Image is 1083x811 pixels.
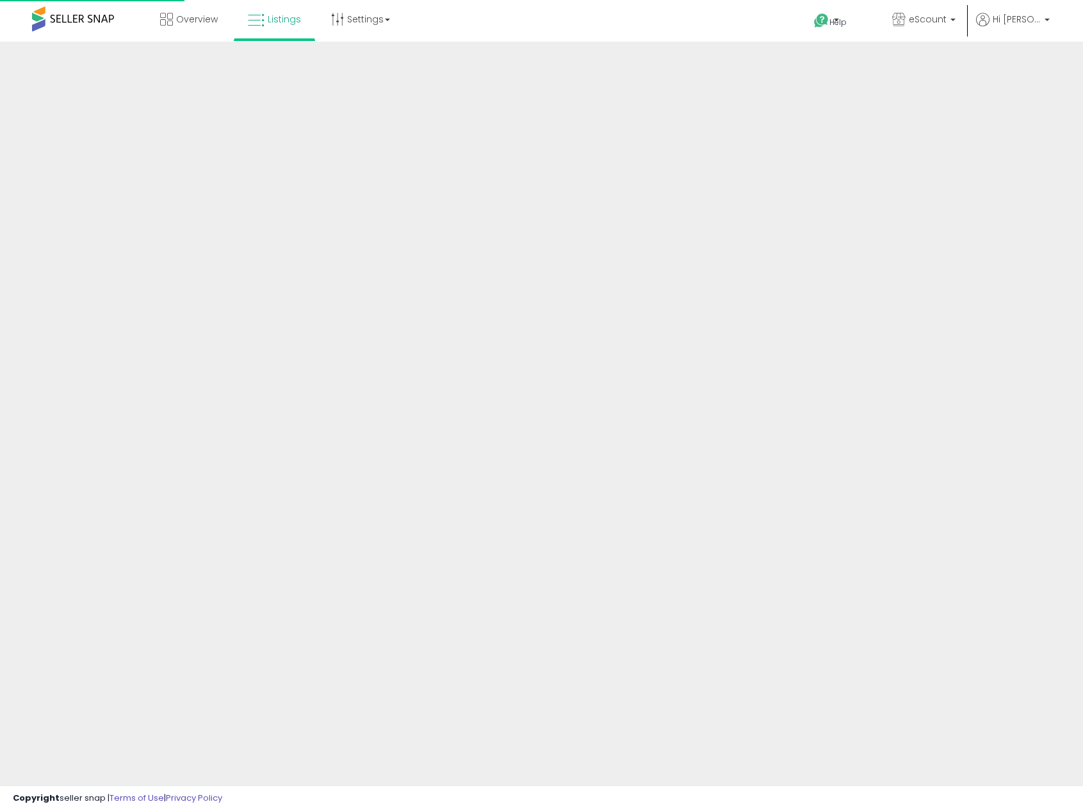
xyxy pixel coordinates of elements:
a: Help [804,3,872,42]
span: Overview [176,13,218,26]
a: Hi [PERSON_NAME] [976,13,1050,42]
i: Get Help [813,13,829,29]
span: eScount [909,13,947,26]
span: Help [829,17,847,28]
span: Listings [268,13,301,26]
span: Hi [PERSON_NAME] [993,13,1041,26]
